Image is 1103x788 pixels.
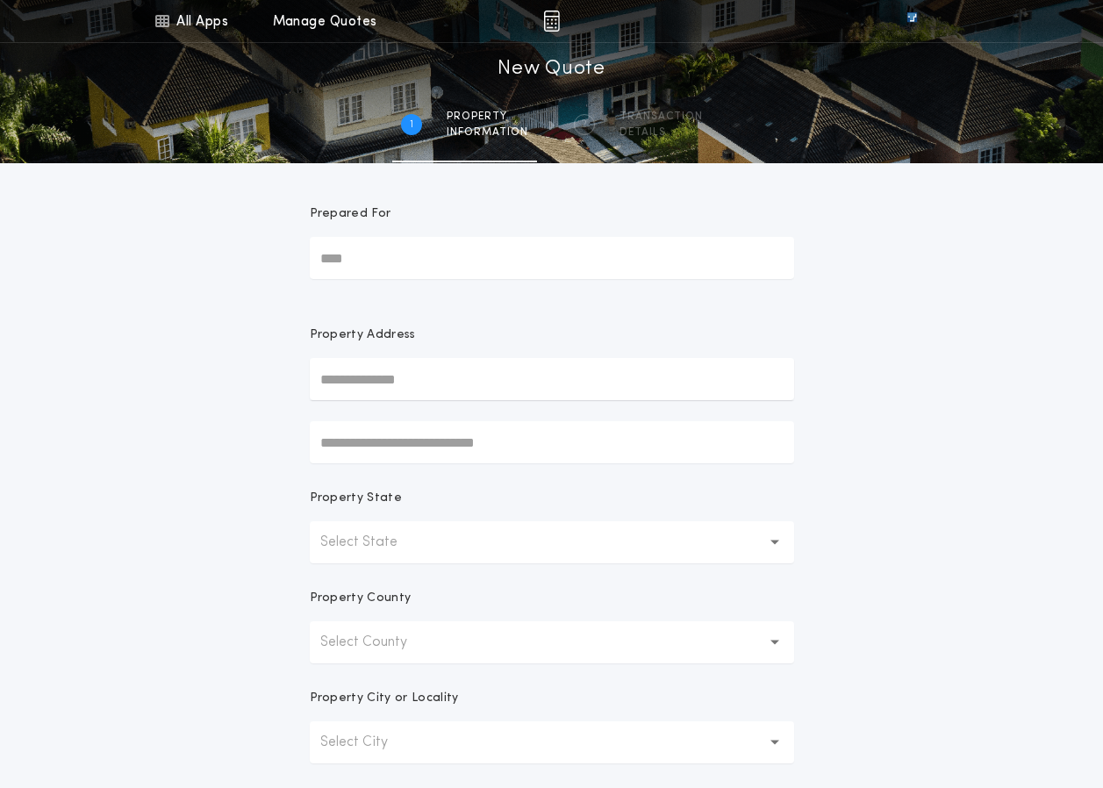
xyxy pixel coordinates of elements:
input: Prepared For [310,237,794,279]
p: Prepared For [310,205,391,223]
p: Property City or Locality [310,690,459,707]
p: Property Address [310,326,794,344]
h2: 2 [581,118,587,132]
button: Select State [310,521,794,563]
span: Property [447,110,528,124]
img: img [543,11,560,32]
button: Select City [310,721,794,763]
span: details [620,125,703,140]
p: Select State [320,532,426,553]
h1: New Quote [498,55,605,83]
p: Select City [320,732,416,753]
span: information [447,125,528,140]
img: vs-icon [875,12,949,30]
p: Property County [310,590,412,607]
p: Select County [320,632,435,653]
span: Transaction [620,110,703,124]
h2: 1 [410,118,413,132]
button: Select County [310,621,794,663]
p: Property State [310,490,402,507]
